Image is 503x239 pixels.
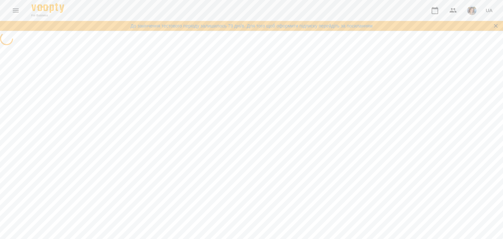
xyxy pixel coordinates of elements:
[467,6,476,15] img: bf8b94f3f9fb03d2e0758250d0d5aea0.jpg
[31,13,64,18] span: For Business
[486,7,493,14] span: UA
[8,3,24,18] button: Menu
[491,21,500,30] button: Закрити сповіщення
[130,23,372,29] a: До закінчення тестового періоду залишилось 79 дні/в. Для того щоб оформити підписку перейдіть за ...
[483,4,495,16] button: UA
[31,3,64,13] img: Voopty Logo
